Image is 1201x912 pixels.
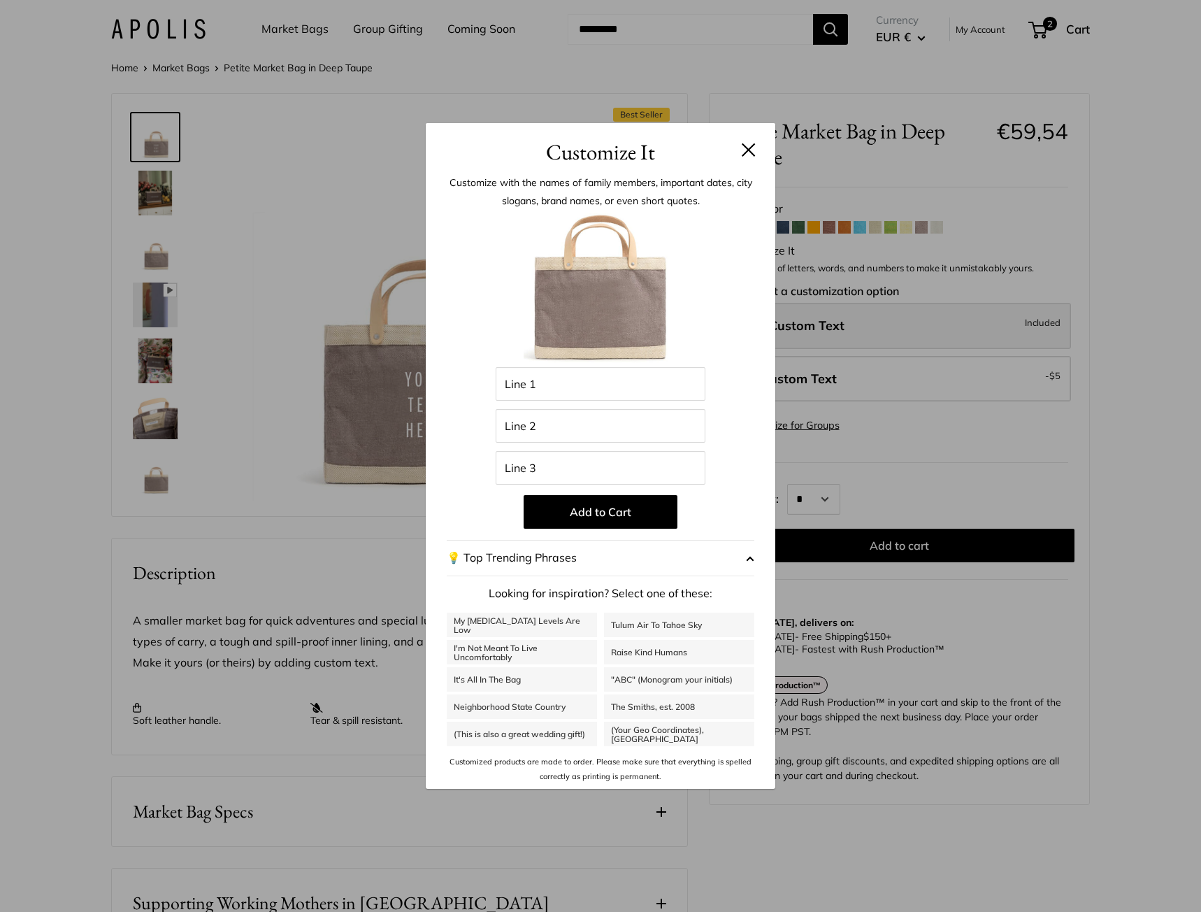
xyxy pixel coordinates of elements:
a: Raise Kind Humans [604,640,754,664]
a: It's All In The Bag [447,667,597,692]
p: Customize with the names of family members, important dates, city slogans, brand names, or even s... [447,173,754,210]
a: Tulum Air To Tahoe Sky [604,613,754,637]
a: My [MEDICAL_DATA] Levels Are Low [447,613,597,637]
a: Neighborhood State Country [447,694,597,719]
a: I'm Not Meant To Live Uncomfortably [447,640,597,664]
button: 💡 Top Trending Phrases [447,540,754,576]
a: The Smiths, est. 2008 [604,694,754,719]
p: Looking for inspiration? Select one of these: [447,583,754,604]
a: (Your Geo Coordinates), [GEOGRAPHIC_DATA] [604,722,754,746]
button: Add to Cart [524,495,677,529]
p: Customized products are made to order. Please make sure that everything is spelled correctly as p... [447,755,754,783]
h3: Customize It [447,136,754,169]
a: "ABC" (Monogram your initials) [604,667,754,692]
a: (This is also a great wedding gift!) [447,722,597,746]
img: tauoe_035-customizer.jpg [524,213,677,367]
